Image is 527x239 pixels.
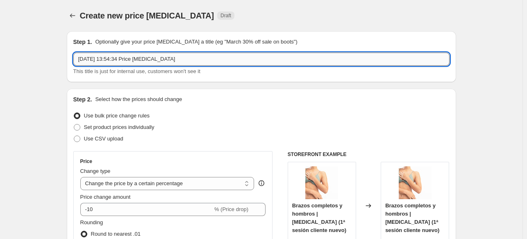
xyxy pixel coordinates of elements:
span: This title is just for internal use, customers won't see it [73,68,200,74]
span: Use bulk price change rules [84,113,150,119]
p: Optionally give your price [MEDICAL_DATA] a title (eg "March 30% off sale on boots") [95,38,297,46]
span: Round to nearest .01 [91,231,141,237]
span: Use CSV upload [84,136,123,142]
h2: Step 2. [73,95,92,103]
p: Select how the prices should change [95,95,182,103]
button: Price change jobs [67,10,78,21]
input: -15 [80,203,213,216]
span: Rounding [80,219,103,225]
div: help [257,179,266,187]
h2: Step 1. [73,38,92,46]
span: Draft [220,12,231,19]
span: Change type [80,168,111,174]
span: Set product prices individually [84,124,154,130]
h6: STOREFRONT EXAMPLE [288,151,450,158]
span: Create new price [MEDICAL_DATA] [80,11,214,20]
h3: Price [80,158,92,165]
img: DSC_9894bn_4baa201b-afba-4cfd-92b7-628f8f5abd60_80x.jpg [399,166,432,199]
span: Brazos completos y hombros | [MEDICAL_DATA] (1ª sesión cliente nuevo) [292,202,346,233]
span: % (Price drop) [214,206,248,212]
img: DSC_9894bn_4baa201b-afba-4cfd-92b7-628f8f5abd60_80x.jpg [305,166,338,199]
span: Brazos completos y hombros | [MEDICAL_DATA] (1ª sesión cliente nuevo) [385,202,439,233]
span: Price change amount [80,194,131,200]
input: 30% off holiday sale [73,53,450,66]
